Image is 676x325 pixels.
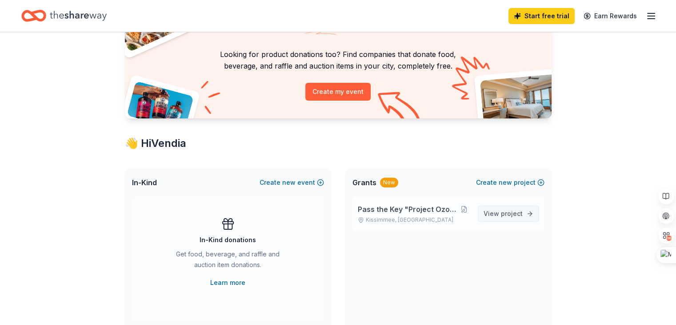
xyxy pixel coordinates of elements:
span: 3700 + [304,20,336,33]
a: Home [21,5,107,26]
span: project [501,210,523,217]
p: Looking for product donations too? Find companies that donate food, beverage, and raffle and auct... [136,49,541,72]
p: Kissimmee, [GEOGRAPHIC_DATA] [358,216,471,223]
span: Grants [352,177,376,188]
span: new [282,177,296,188]
button: Create my event [305,83,371,101]
a: Earn Rewards [578,8,642,24]
a: Start free trial [508,8,575,24]
span: View [484,208,523,219]
div: 👋 Hi Vendia [125,136,552,150]
button: Createnewproject [476,177,544,188]
span: In-Kind [132,177,157,188]
button: Createnewevent [260,177,324,188]
a: Learn more [210,277,245,288]
span: new [499,177,512,188]
div: New [380,178,398,187]
img: Curvy arrow [378,92,422,125]
div: Get food, beverage, and raffle and auction item donations. [168,249,288,274]
div: In-Kind donations [200,235,256,245]
a: View project [478,206,539,222]
span: Pass the Key "Project Ozofu" campaign [358,204,458,215]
